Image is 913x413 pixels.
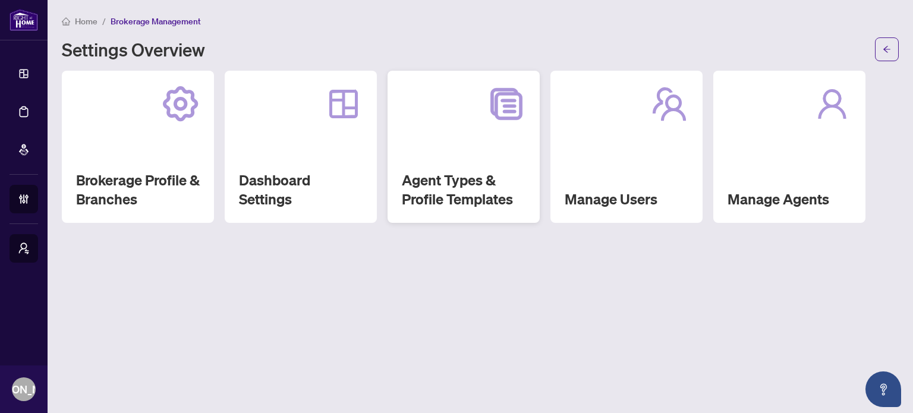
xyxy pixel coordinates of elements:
button: Open asap [865,371,901,407]
li: / [102,14,106,28]
img: logo [10,9,38,31]
span: Brokerage Management [111,16,201,27]
span: home [62,17,70,26]
h2: Agent Types & Profile Templates [402,171,525,209]
h2: Manage Agents [728,190,851,209]
span: arrow-left [883,45,891,53]
h2: Dashboard Settings [239,171,363,209]
span: Home [75,16,97,27]
span: user-switch [18,242,30,254]
h1: Settings Overview [62,40,205,59]
h2: Manage Users [565,190,688,209]
h2: Brokerage Profile & Branches [76,171,200,209]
